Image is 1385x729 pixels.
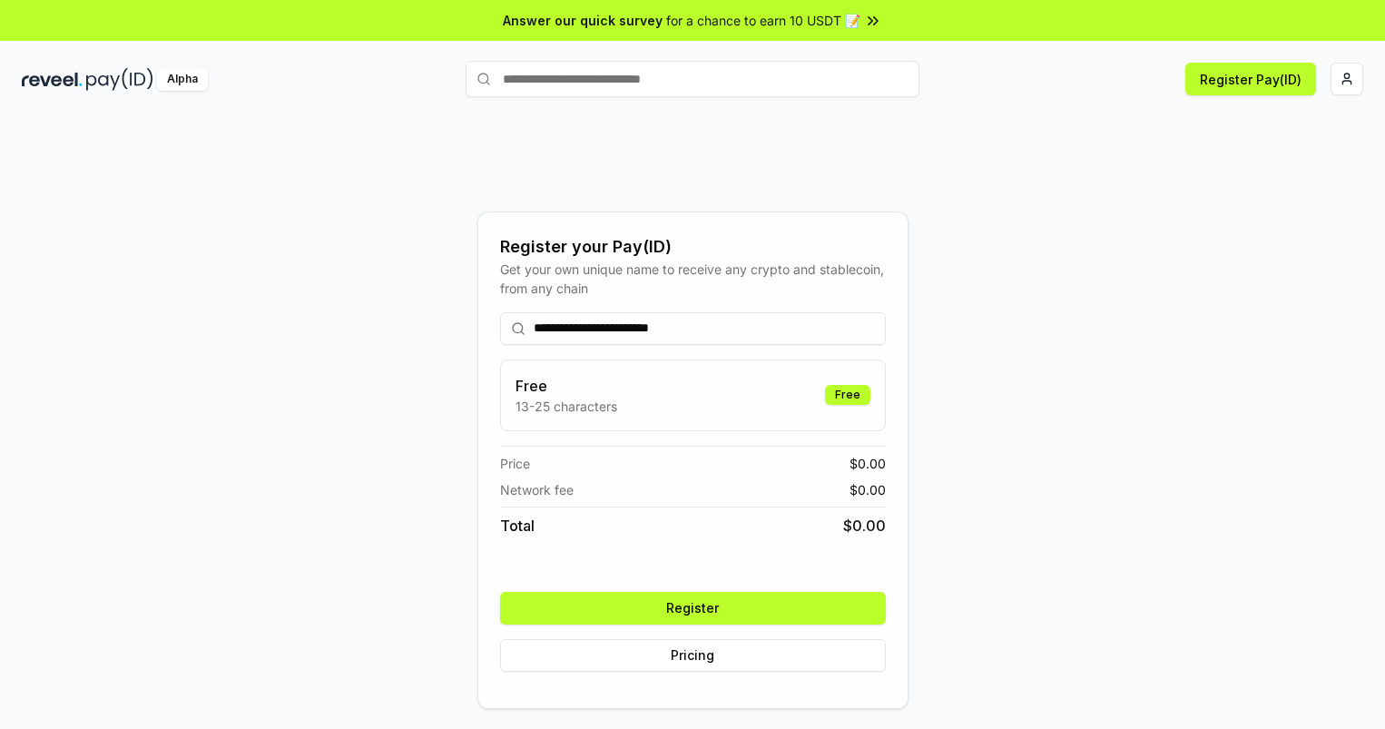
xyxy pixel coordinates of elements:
[500,592,886,625] button: Register
[86,68,153,91] img: pay_id
[500,639,886,672] button: Pricing
[503,11,663,30] span: Answer our quick survey
[500,454,530,473] span: Price
[22,68,83,91] img: reveel_dark
[500,515,535,537] span: Total
[825,385,870,405] div: Free
[843,515,886,537] span: $ 0.00
[850,480,886,499] span: $ 0.00
[500,234,886,260] div: Register your Pay(ID)
[157,68,208,91] div: Alpha
[666,11,860,30] span: for a chance to earn 10 USDT 📝
[850,454,886,473] span: $ 0.00
[1185,63,1316,95] button: Register Pay(ID)
[516,375,617,397] h3: Free
[500,480,574,499] span: Network fee
[516,397,617,416] p: 13-25 characters
[500,260,886,298] div: Get your own unique name to receive any crypto and stablecoin, from any chain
